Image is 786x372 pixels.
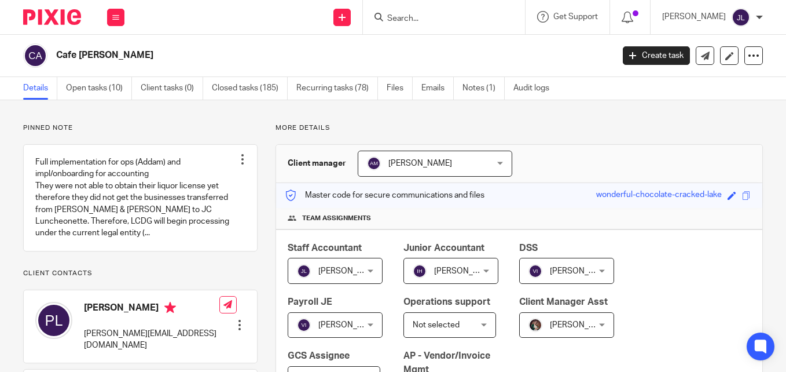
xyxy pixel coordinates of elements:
[367,156,381,170] img: svg%3E
[623,46,690,65] a: Create task
[23,43,47,68] img: svg%3E
[403,243,484,253] span: Junior Accountant
[23,9,81,25] img: Pixie
[84,302,219,316] h4: [PERSON_NAME]
[297,318,311,332] img: svg%3E
[528,264,542,278] img: svg%3E
[141,77,203,100] a: Client tasks (0)
[66,77,132,100] a: Open tasks (10)
[596,189,722,202] div: wonderful-chocolate-cracked-lake
[84,328,219,352] p: [PERSON_NAME][EMAIL_ADDRESS][DOMAIN_NAME]
[288,243,362,253] span: Staff Accountant
[662,11,726,23] p: [PERSON_NAME]
[387,77,413,100] a: Files
[288,351,350,360] span: GCS Assignee
[23,123,258,133] p: Pinned note
[519,243,538,253] span: DSS
[403,297,490,307] span: Operations support
[550,267,614,275] span: [PERSON_NAME]
[276,123,763,133] p: More details
[164,302,176,313] i: Primary
[550,321,614,329] span: [PERSON_NAME]
[288,158,346,169] h3: Client manager
[285,189,484,201] p: Master code for secure communications and files
[513,77,558,100] a: Audit logs
[56,49,495,61] h2: Cafe [PERSON_NAME]
[528,318,542,332] img: Profile%20picture%20JUS.JPG
[318,321,382,329] span: [PERSON_NAME]
[421,77,454,100] a: Emails
[434,267,498,275] span: [PERSON_NAME]
[553,13,598,21] span: Get Support
[288,297,332,307] span: Payroll JE
[413,264,427,278] img: svg%3E
[388,159,452,167] span: [PERSON_NAME]
[732,8,750,27] img: svg%3E
[212,77,288,100] a: Closed tasks (185)
[23,269,258,278] p: Client contacts
[462,77,505,100] a: Notes (1)
[413,321,460,329] span: Not selected
[23,77,57,100] a: Details
[297,264,311,278] img: svg%3E
[35,302,72,339] img: svg%3E
[318,267,382,275] span: [PERSON_NAME]
[386,14,490,24] input: Search
[519,297,608,307] span: Client Manager Asst
[296,77,378,100] a: Recurring tasks (78)
[302,214,371,223] span: Team assignments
